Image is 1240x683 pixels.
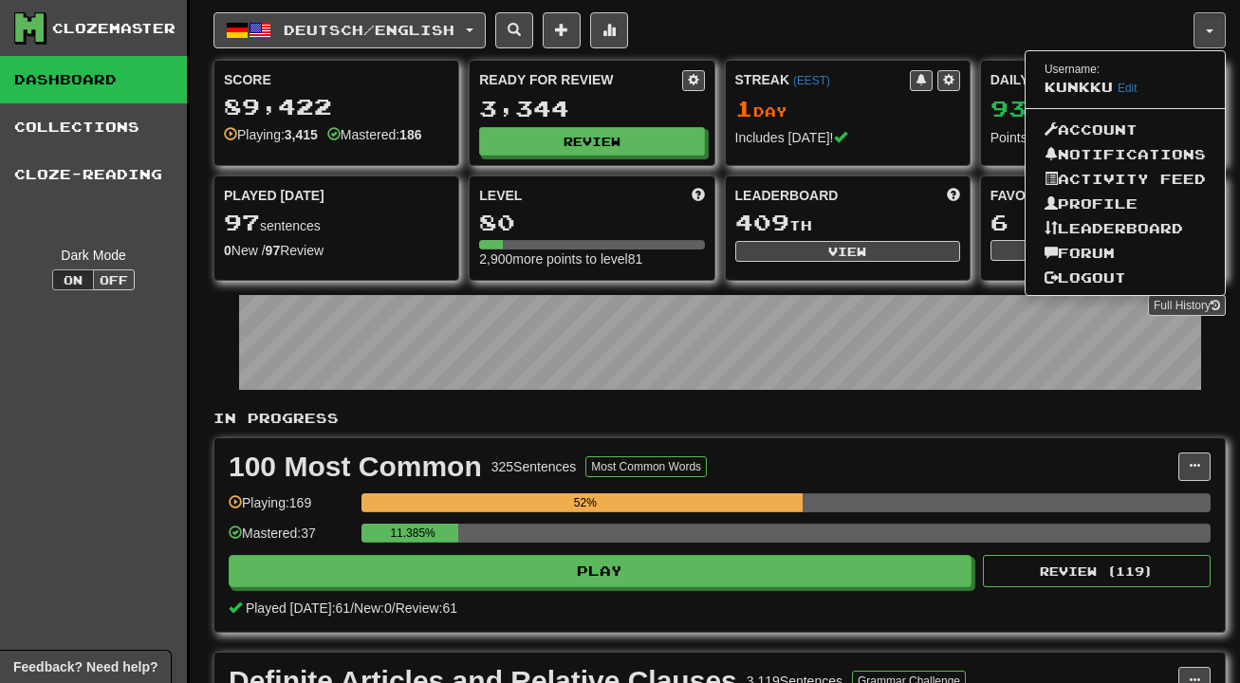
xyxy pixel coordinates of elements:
span: Leaderboard [735,186,839,205]
div: Playing: 169 [229,493,352,525]
span: / [350,600,354,616]
span: Open feedback widget [13,657,157,676]
div: Mastered: [327,125,422,144]
a: Logout [1026,266,1225,290]
a: Profile [1026,192,1225,216]
div: th [735,211,960,235]
div: 52% [367,493,803,512]
span: Score more points to level up [692,186,705,205]
span: 1 [735,95,753,121]
div: Score [224,70,449,89]
button: Play [229,555,972,587]
span: Deutsch / English [284,22,454,38]
button: Deutsch/English [213,12,486,48]
span: 409 [735,209,789,235]
a: Forum [1026,241,1225,266]
button: More stats [590,12,628,48]
button: Review (119) [983,555,1211,587]
span: / 10 [990,103,1079,120]
span: 936 [990,95,1045,121]
div: sentences [224,211,449,235]
div: Favorites [990,186,1215,205]
div: Streak [735,70,910,89]
span: / [392,600,396,616]
span: kunkku [1045,79,1113,95]
div: 11.385% [367,524,458,543]
div: Dark Mode [14,246,173,265]
div: 100 Most Common [229,452,482,481]
button: Search sentences [495,12,533,48]
div: 89,422 [224,95,449,119]
span: 97 [224,209,260,235]
a: Edit [1118,82,1138,95]
div: Playing: [224,125,318,144]
p: In Progress [213,409,1226,428]
span: This week in points, UTC [947,186,960,205]
button: View [990,240,1101,261]
div: Clozemaster [52,19,176,38]
div: Daily Goal [990,70,1193,91]
div: 325 Sentences [491,457,577,476]
div: 80 [479,211,704,234]
strong: 3,415 [285,127,318,142]
a: Activity Feed [1026,167,1225,192]
div: Points [DATE] [990,128,1215,147]
a: Full History [1148,295,1226,316]
a: Notifications [1026,142,1225,167]
a: (EEST) [793,74,830,87]
a: Leaderboard [1026,216,1225,241]
span: New: 0 [354,600,392,616]
button: Add sentence to collection [543,12,581,48]
small: Username: [1045,63,1100,76]
div: New / Review [224,241,449,260]
a: Account [1026,118,1225,142]
button: Review [479,127,704,156]
span: Review: 61 [396,600,457,616]
button: Off [93,269,135,290]
strong: 97 [266,243,281,258]
button: Most Common Words [585,456,707,477]
strong: 186 [399,127,421,142]
span: Played [DATE] [224,186,324,205]
div: Day [735,97,960,121]
div: Ready for Review [479,70,681,89]
div: Includes [DATE]! [735,128,960,147]
button: View [735,241,960,262]
div: 6 [990,211,1215,234]
span: Level [479,186,522,205]
strong: 0 [224,243,231,258]
span: Played [DATE]: 61 [246,600,350,616]
button: On [52,269,94,290]
div: Mastered: 37 [229,524,352,555]
div: 3,344 [479,97,704,120]
div: 2,900 more points to level 81 [479,249,704,268]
